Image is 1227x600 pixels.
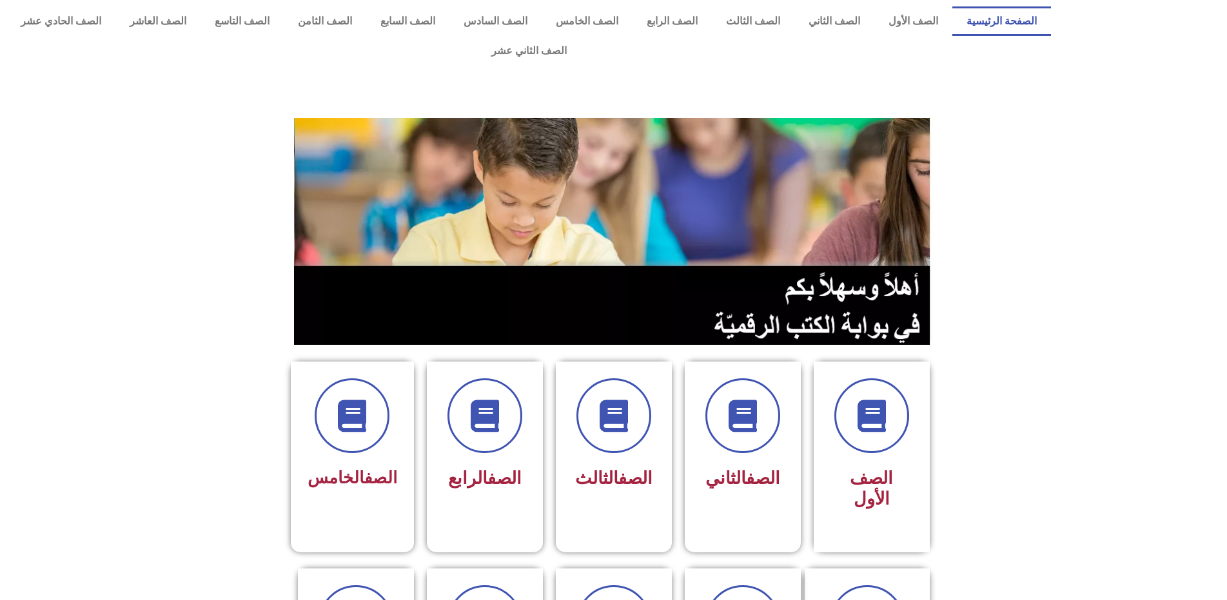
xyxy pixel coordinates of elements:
[308,468,397,487] span: الخامس
[712,6,794,36] a: الصف الثالث
[487,468,522,489] a: الصف
[6,6,115,36] a: الصف الحادي عشر
[850,468,893,509] span: الصف الأول
[542,6,633,36] a: الصف الخامس
[6,36,1051,66] a: الصف الثاني عشر
[618,468,653,489] a: الصف
[633,6,712,36] a: الصف الرابع
[746,468,780,489] a: الصف
[952,6,1051,36] a: الصفحة الرئيسية
[874,6,952,36] a: الصف الأول
[364,468,397,487] a: الصف
[366,6,449,36] a: الصف السابع
[201,6,284,36] a: الصف التاسع
[705,468,780,489] span: الثاني
[575,468,653,489] span: الثالث
[794,6,874,36] a: الصف الثاني
[449,6,542,36] a: الصف السادس
[284,6,366,36] a: الصف الثامن
[448,468,522,489] span: الرابع
[115,6,201,36] a: الصف العاشر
